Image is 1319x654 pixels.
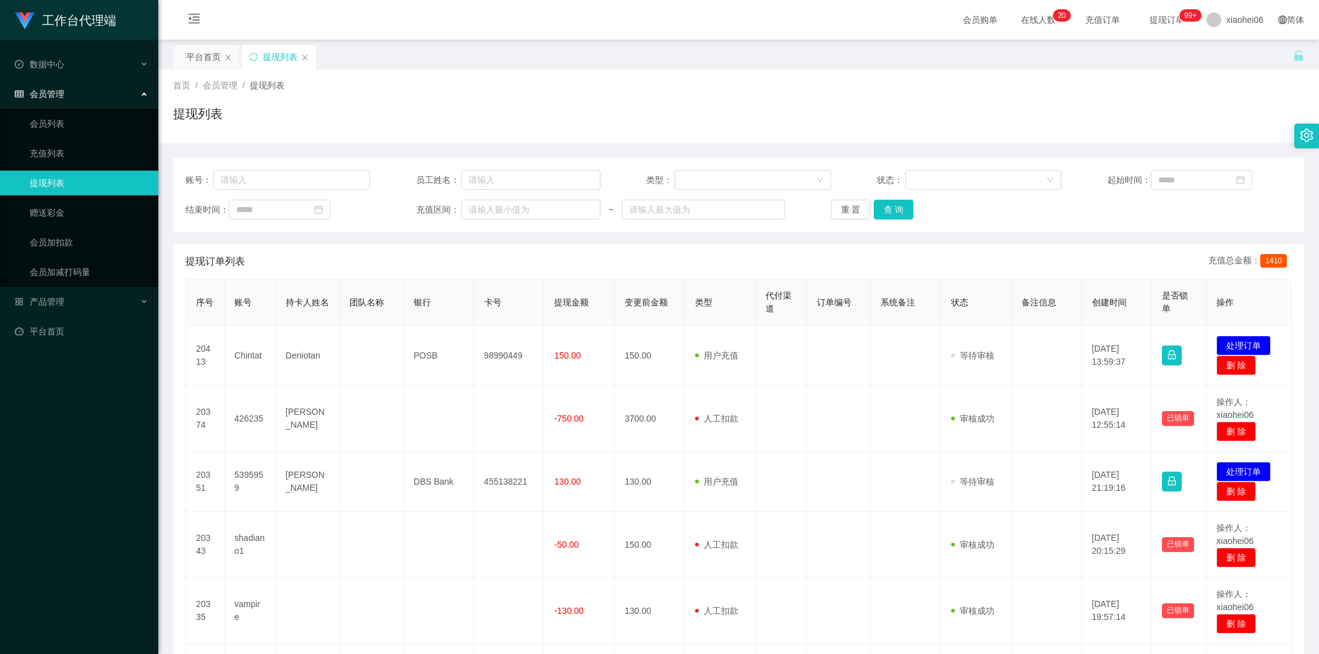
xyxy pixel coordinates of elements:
h1: 工作台代理端 [42,1,116,40]
td: [PERSON_NAME] [276,386,339,452]
span: 序号 [196,297,213,307]
td: Chintat [224,326,276,386]
td: 3700.00 [615,386,685,452]
td: 98990449 [474,326,545,386]
button: 删 除 [1216,614,1256,634]
span: 人工扣款 [695,606,738,616]
span: 系统备注 [881,297,915,307]
td: 20374 [186,386,224,452]
span: / [242,80,245,90]
button: 删 除 [1216,422,1256,441]
span: 银行 [414,297,431,307]
i: 图标: check-circle-o [15,60,23,69]
span: 订单编号 [817,297,852,307]
i: 图标: global [1278,15,1287,24]
button: 已锁单 [1162,411,1194,426]
span: / [195,80,198,90]
i: 图标: down [816,176,824,185]
p: 0 [1062,9,1066,22]
span: 审核成功 [951,540,994,550]
span: 起始时间： [1108,174,1151,187]
sup: 20 [1052,9,1070,22]
td: 150.00 [615,512,685,578]
button: 查 询 [874,200,913,219]
sup: 1066 [1179,9,1202,22]
span: 提现列表 [250,80,284,90]
span: 审核成功 [951,606,994,616]
td: vampire [224,578,276,644]
span: 持卡人姓名 [286,297,329,307]
span: 账号 [234,297,252,307]
a: 会员加减打码量 [30,260,148,284]
i: 图标: close [224,54,232,61]
span: 状态 [951,297,968,307]
span: 账号： [186,174,213,187]
i: 图标: setting [1300,129,1313,142]
span: 提现订单列表 [186,254,245,269]
td: 130.00 [615,452,685,512]
button: 图标: lock [1162,472,1182,491]
h1: 提现列表 [173,104,223,123]
td: [DATE] 21:19:16 [1082,452,1153,512]
span: 等待审核 [951,477,994,486]
span: 150.00 [554,350,581,360]
td: 455138221 [474,452,545,512]
span: 数据中心 [15,59,64,69]
td: DBS Bank [404,452,474,512]
span: -750.00 [554,414,583,423]
span: 审核成功 [951,414,994,423]
span: 代付渠道 [766,291,792,313]
span: 充值区间： [416,203,461,216]
span: 会员管理 [15,89,64,99]
span: 等待审核 [951,350,994,360]
td: 20343 [186,512,224,578]
button: 已锁单 [1162,603,1194,618]
span: 充值订单 [1079,15,1126,24]
td: shadiano1 [224,512,276,578]
button: 重 置 [831,200,871,219]
span: 备注信息 [1022,297,1056,307]
span: 130.00 [554,477,581,486]
a: 图标: dashboard平台首页 [15,319,148,344]
span: 类型 [695,297,712,307]
i: 图标: calendar [314,205,323,214]
span: 人工扣款 [695,540,738,550]
td: [PERSON_NAME] [276,452,339,512]
div: 提现列表 [263,45,297,69]
button: 处理订单 [1216,462,1271,482]
td: [DATE] 20:15:29 [1082,512,1153,578]
a: 赠送彩金 [30,200,148,225]
button: 删 除 [1216,548,1256,567]
span: 提现金额 [554,297,589,307]
i: 图标: appstore-o [15,297,23,306]
input: 请输入 [461,170,600,190]
i: 图标: sync [249,53,258,61]
span: 是否锁单 [1162,291,1188,313]
div: 充值总金额： [1208,254,1292,269]
span: 用户充值 [695,477,738,486]
i: 图标: close [301,54,309,61]
span: 用户充值 [695,350,738,360]
td: 150.00 [615,326,685,386]
button: 处理订单 [1216,336,1271,355]
button: 删 除 [1216,355,1256,375]
span: 首页 [173,80,190,90]
span: 会员管理 [203,80,237,90]
td: [DATE] 12:55:14 [1082,386,1153,452]
span: 产品管理 [15,297,64,307]
a: 充值列表 [30,141,148,166]
p: 2 [1057,9,1062,22]
span: 在线人数 [1015,15,1062,24]
span: 操作人：xiaohei06 [1216,397,1253,420]
td: 426235 [224,386,276,452]
span: 卡号 [484,297,502,307]
i: 图标: calendar [1236,176,1245,184]
td: [DATE] 19:57:14 [1082,578,1153,644]
i: 图标: table [15,90,23,98]
td: 20413 [186,326,224,386]
span: 员工姓名： [416,174,461,187]
span: 结束时间： [186,203,229,216]
span: 提现订单 [1143,15,1190,24]
input: 请输入最大值为 [622,200,785,219]
td: 20351 [186,452,224,512]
